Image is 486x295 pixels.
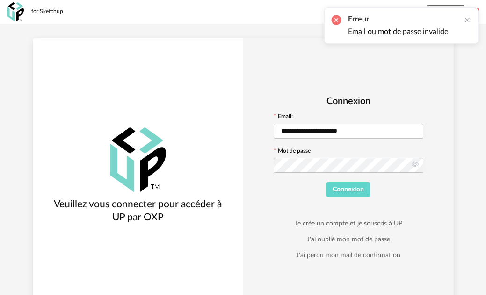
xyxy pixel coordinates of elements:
[333,186,364,193] span: Connexion
[348,27,448,37] li: Email ou mot de passe invalide
[7,2,24,21] img: OXP
[307,235,390,244] a: J'ai oublié mon mot de passe
[295,219,402,228] a: Je crée un compte et je souscris à UP
[274,148,311,155] label: Mot de passe
[31,8,63,15] div: for Sketchup
[348,14,448,24] h2: Erreur
[48,198,228,224] h3: Veuillez vous connecter pour accéder à UP par OXP
[296,251,400,260] a: J'ai perdu mon mail de confirmation
[274,113,293,121] label: Email:
[274,95,423,107] h2: Connexion
[468,7,479,17] img: fr
[427,5,464,18] button: Souscrire
[110,127,166,192] img: OXP
[326,182,370,197] button: Connexion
